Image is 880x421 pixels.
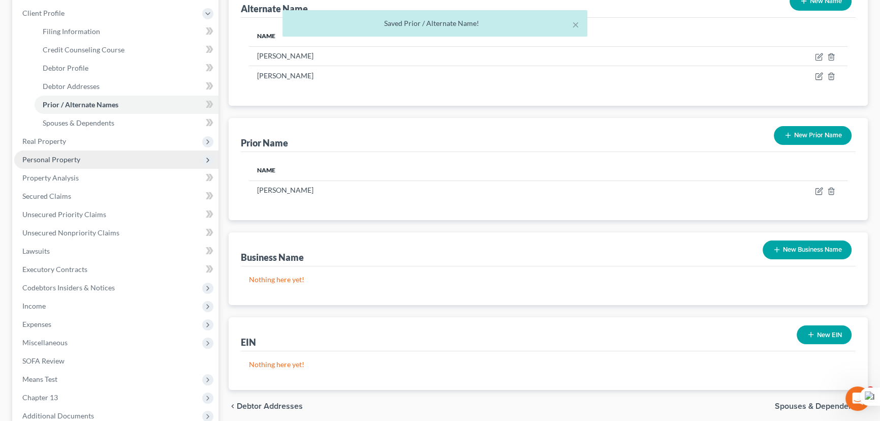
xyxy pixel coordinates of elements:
td: [PERSON_NAME] [249,181,633,200]
div: EIN [241,336,256,348]
span: Spouses & Dependents [43,118,114,127]
span: Executory Contracts [22,265,87,274]
span: Personal Property [22,155,80,164]
span: Expenses [22,320,51,328]
span: Unsecured Nonpriority Claims [22,228,119,237]
a: Lawsuits [14,242,218,260]
span: SOFA Review [22,356,65,365]
a: Prior / Alternate Names [35,96,218,114]
span: Real Property [22,137,66,145]
a: SOFA Review [14,352,218,370]
p: Nothing here yet! [249,275,847,285]
th: Name [249,160,633,181]
button: chevron_left Debtor Addresses [229,402,303,410]
span: Credit Counseling Course [43,45,124,54]
span: 3 [866,386,874,395]
td: [PERSON_NAME] [249,46,633,66]
span: Unsecured Priority Claims [22,210,106,219]
span: Chapter 13 [22,393,58,402]
a: Debtor Addresses [35,77,218,96]
a: Unsecured Priority Claims [14,205,218,224]
span: Additional Documents [22,411,94,420]
div: Saved Prior / Alternate Name! [291,18,579,28]
span: Income [22,302,46,310]
span: Property Analysis [22,173,79,182]
span: Miscellaneous [22,338,68,347]
button: × [572,18,579,31]
a: Spouses & Dependents [35,114,218,132]
a: Unsecured Nonpriority Claims [14,224,218,242]
span: Prior / Alternate Names [43,100,118,109]
span: Means Test [22,375,57,383]
span: Debtor Addresses [43,82,100,91]
span: Codebtors Insiders & Notices [22,283,115,292]
span: Debtor Addresses [237,402,303,410]
button: New EIN [797,325,852,344]
a: Credit Counseling Course [35,41,218,59]
span: Spouses & Dependents [775,402,860,410]
i: chevron_left [229,402,237,410]
span: Secured Claims [22,192,71,200]
button: New Business Name [763,240,852,259]
p: Nothing here yet! [249,359,847,370]
a: Property Analysis [14,169,218,187]
div: Business Name [241,251,304,263]
span: Debtor Profile [43,64,88,72]
iframe: Intercom live chat [845,386,870,411]
td: [PERSON_NAME] [249,66,633,85]
span: Client Profile [22,9,65,17]
button: New Prior Name [774,126,852,145]
a: Executory Contracts [14,260,218,279]
div: Alternate Name [241,3,308,15]
span: Lawsuits [22,247,50,255]
div: Prior Name [241,137,288,149]
a: Debtor Profile [35,59,218,77]
button: Spouses & Dependents chevron_right [775,402,868,410]
a: Secured Claims [14,187,218,205]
